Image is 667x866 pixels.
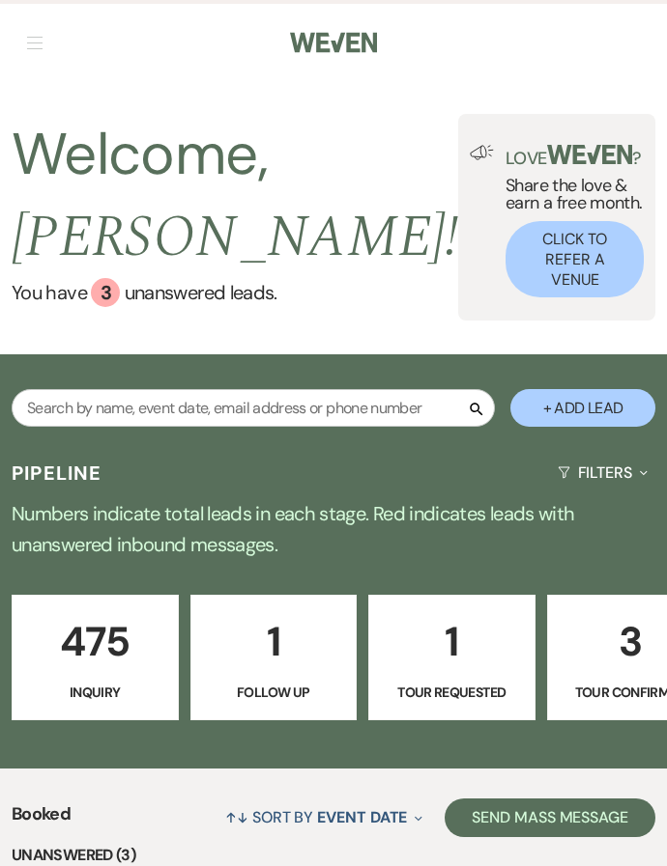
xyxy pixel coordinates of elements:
span: [PERSON_NAME] ! [12,193,458,282]
button: Send Mass Message [445,798,655,837]
button: + Add Lead [510,389,655,427]
p: Tour Requested [381,682,523,703]
div: Share the love & earn a free month. [494,145,644,297]
a: 1Follow Up [190,595,358,720]
p: 1 [381,609,523,674]
button: Sort By Event Date [217,792,430,843]
span: Event Date [317,807,407,827]
a: 475Inquiry [12,595,179,720]
span: Booked [12,801,71,843]
p: 1 [203,609,345,674]
div: 3 [91,278,120,307]
img: Weven Logo [290,22,377,63]
button: Click to Refer a Venue [506,221,644,297]
h3: Pipeline [12,460,102,487]
span: ↑↓ [225,807,248,827]
p: 475 [24,609,166,674]
p: Love ? [506,145,644,167]
a: 1Tour Requested [368,595,536,720]
img: loud-speaker-illustration.svg [470,145,494,160]
img: weven-logo-green.svg [547,145,633,164]
h2: Welcome, [12,114,458,278]
p: Follow Up [203,682,345,703]
a: You have 3 unanswered leads. [12,278,458,307]
p: Inquiry [24,682,166,703]
input: Search by name, event date, email address or phone number [12,389,495,427]
button: Filters [550,447,655,498]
